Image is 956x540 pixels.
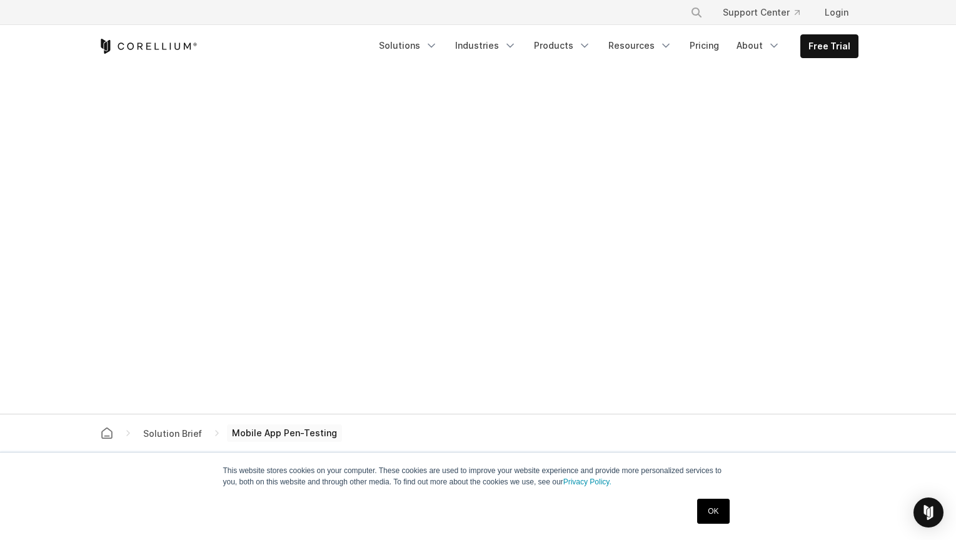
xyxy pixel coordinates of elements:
a: Free Trial [801,35,858,57]
span: Solution Brief [138,426,207,441]
p: This website stores cookies on your computer. These cookies are used to improve your website expe... [223,465,733,487]
a: Corellium home [96,424,118,442]
a: Solutions [371,34,445,57]
a: Products [526,34,598,57]
a: Industries [448,34,524,57]
a: Resources [601,34,680,57]
div: Navigation Menu [675,1,858,24]
a: OK [697,499,729,524]
div: Open Intercom Messenger [913,497,943,527]
span: Mobile App Pen-Testing [227,424,342,442]
a: Support Center [713,1,810,24]
a: About [729,34,788,57]
div: Solution Brief [138,427,207,440]
a: Pricing [682,34,727,57]
a: Login [815,1,858,24]
a: Corellium Home [98,39,198,54]
a: Privacy Policy. [563,477,611,486]
div: Navigation Menu [371,34,858,58]
button: Search [685,1,708,24]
